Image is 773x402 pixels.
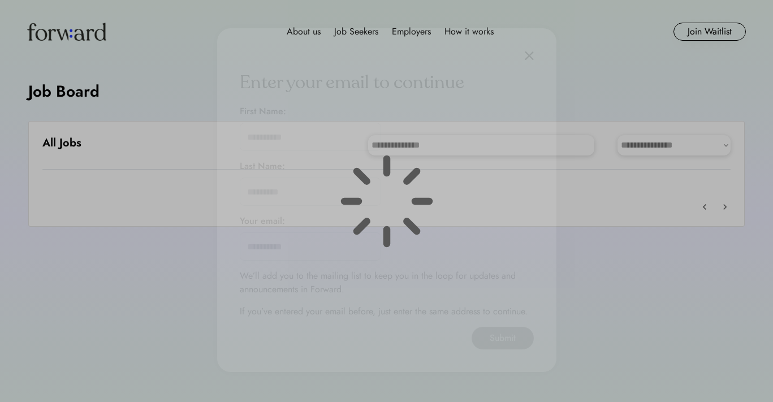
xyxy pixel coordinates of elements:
[472,327,534,349] button: Submit
[240,159,285,173] div: Last Name:
[240,105,286,118] div: First Name:
[240,269,534,296] div: We’ll add you to the mailing list to keep you in the loop for updates and announcements in Forward.
[525,51,534,60] img: close.svg
[240,69,464,96] div: Enter your email to continue
[240,305,528,318] div: If you’ve entered your email before, just enter the same address to continue.
[240,214,285,228] div: Your email:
